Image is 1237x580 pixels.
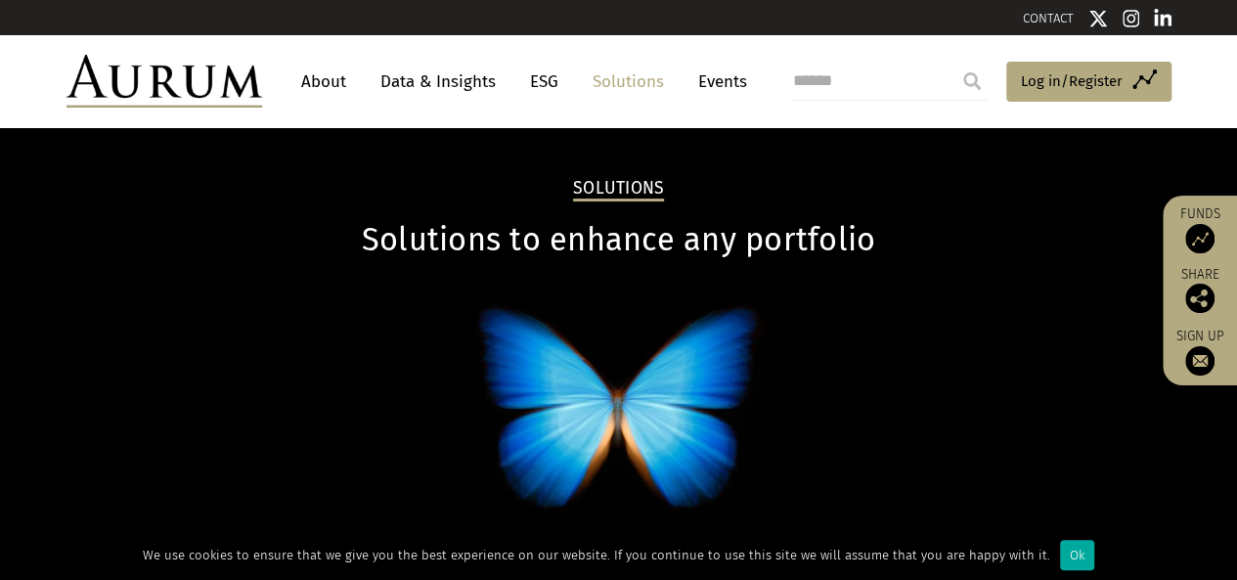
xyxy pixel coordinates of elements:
input: Submit [952,62,992,101]
h2: Solutions [573,178,664,201]
h1: Solutions to enhance any portfolio [66,221,1171,259]
a: Events [688,64,747,100]
a: CONTACT [1023,11,1074,25]
a: Data & Insights [371,64,506,100]
div: Ok [1060,540,1094,570]
a: Log in/Register [1006,62,1171,103]
img: Aurum [66,55,262,108]
img: Instagram icon [1123,9,1140,28]
div: Share [1172,268,1227,313]
img: Linkedin icon [1154,9,1171,28]
span: Log in/Register [1021,69,1123,93]
a: ESG [520,64,568,100]
a: Funds [1172,205,1227,253]
a: Solutions [583,64,674,100]
img: Twitter icon [1088,9,1108,28]
img: Share this post [1185,284,1215,313]
a: About [291,64,356,100]
img: Sign up to our newsletter [1185,346,1215,376]
a: Sign up [1172,328,1227,376]
img: Access Funds [1185,224,1215,253]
